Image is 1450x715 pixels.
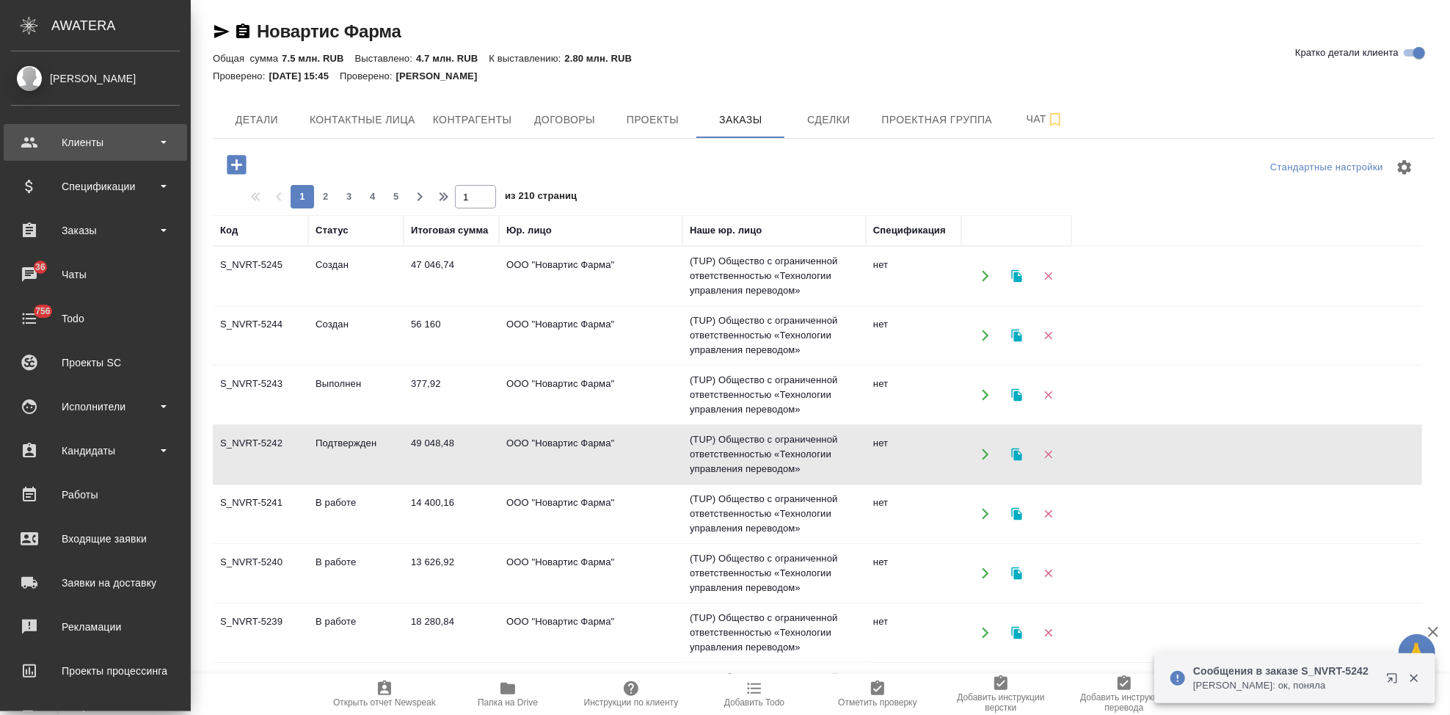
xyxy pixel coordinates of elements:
[213,429,308,480] td: S_NVRT-5242
[220,223,238,238] div: Код
[682,247,866,305] td: (TUP) Общество с ограниченной ответственностью «Технологии управления переводом»
[4,300,187,337] a: 756Todo
[11,352,180,374] div: Проекты SC
[310,111,415,129] span: Контактные лица
[816,674,939,715] button: Отметить проверку
[11,440,180,462] div: Кандидаты
[404,548,499,599] td: 13 626,92
[838,697,917,708] span: Отметить проверку
[396,70,489,81] p: [PERSON_NAME]
[11,660,180,682] div: Проекты процессинга
[499,548,682,599] td: ООО "Новартис Фарма"
[682,366,866,424] td: (TUP) Общество с ограниченной ответственностью «Технологии управления переводом»
[26,304,59,319] span: 756
[1033,321,1063,351] button: Удалить
[693,674,816,715] button: Добавить Todo
[213,310,308,361] td: S_NVRT-5244
[584,697,679,708] span: Инструкции по клиенту
[4,256,187,293] a: 36Чаты
[948,692,1054,713] span: Добавить инструкции верстки
[4,520,187,557] a: Входящие заявки
[1399,672,1429,685] button: Закрыть
[1033,499,1063,529] button: Удалить
[1002,261,1032,291] button: Клонировать
[316,223,349,238] div: Статус
[361,189,385,204] span: 4
[866,250,961,302] td: нет
[1033,440,1063,470] button: Удалить
[433,111,512,129] span: Контрагенты
[1002,380,1032,410] button: Клонировать
[1193,664,1377,678] p: Сообщения в заказе S_NVRT-5242
[1046,111,1064,128] svg: Подписаться
[970,618,1000,648] button: Открыть
[4,565,187,601] a: Заявки на доставку
[308,250,404,302] td: Создан
[866,310,961,361] td: нет
[970,261,1000,291] button: Открыть
[881,111,992,129] span: Проектная группа
[269,70,340,81] p: [DATE] 15:45
[970,440,1000,470] button: Открыть
[308,429,404,480] td: Подтвержден
[499,369,682,421] td: ООО "Новартис Фарма"
[866,607,961,658] td: нет
[1033,380,1063,410] button: Удалить
[564,53,643,64] p: 2.80 млн. RUB
[11,396,180,418] div: Исполнители
[505,187,577,208] span: из 210 страниц
[416,53,489,64] p: 4.7 млн. RUB
[705,111,776,129] span: Заказы
[51,11,191,40] div: AWATERA
[282,53,354,64] p: 7.5 млн. RUB
[499,488,682,540] td: ООО "Новартис Фарма"
[340,70,396,81] p: Проверено:
[1002,618,1032,648] button: Клонировать
[308,548,404,599] td: В работе
[682,544,866,603] td: (TUP) Общество с ограниченной ответственностью «Технологии управления переводом»
[213,607,308,658] td: S_NVRT-5239
[866,369,961,421] td: нет
[970,380,1000,410] button: Открыть
[216,150,257,180] button: Добавить проект
[970,321,1000,351] button: Открыть
[1405,637,1429,668] span: 🙏
[385,189,408,204] span: 5
[11,572,180,594] div: Заявки на доставку
[4,344,187,381] a: Проекты SC
[682,484,866,543] td: (TUP) Общество с ограниченной ответственностью «Технологии управления переводом»
[569,674,693,715] button: Инструкции по клиенту
[1267,156,1387,179] div: split button
[970,559,1000,589] button: Открыть
[213,70,269,81] p: Проверено:
[308,310,404,361] td: Создан
[213,488,308,540] td: S_NVRT-5241
[690,223,762,238] div: Наше юр. лицо
[617,111,688,129] span: Проекты
[499,429,682,480] td: ООО "Новартис Фарма"
[308,369,404,421] td: Выполнен
[404,429,499,480] td: 49 048,48
[213,53,282,64] p: Общая сумма
[499,250,682,302] td: ООО "Новартис Фарма"
[1193,678,1377,693] p: [PERSON_NAME]: ок, поняла
[234,23,252,40] button: Скопировать ссылку
[682,306,866,365] td: (TUP) Общество с ограниченной ответственностью «Технологии управления переводом»
[1295,46,1399,60] span: Кратко детали клиента
[213,548,308,599] td: S_NVRT-5240
[1010,110,1080,128] span: Чат
[26,260,54,275] span: 36
[11,70,180,87] div: [PERSON_NAME]
[411,223,488,238] div: Итоговая сумма
[499,310,682,361] td: ООО "Новартис Фарма"
[11,131,180,153] div: Клиенты
[404,369,499,421] td: 377,92
[446,674,569,715] button: Папка на Drive
[11,308,180,330] div: Todo
[506,223,552,238] div: Юр. лицо
[724,697,784,708] span: Добавить Todo
[11,528,180,550] div: Входящие заявки
[682,425,866,484] td: (TUP) Общество с ограниченной ответственностью «Технологии управления переводом»
[866,488,961,540] td: нет
[213,369,308,421] td: S_NVRT-5243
